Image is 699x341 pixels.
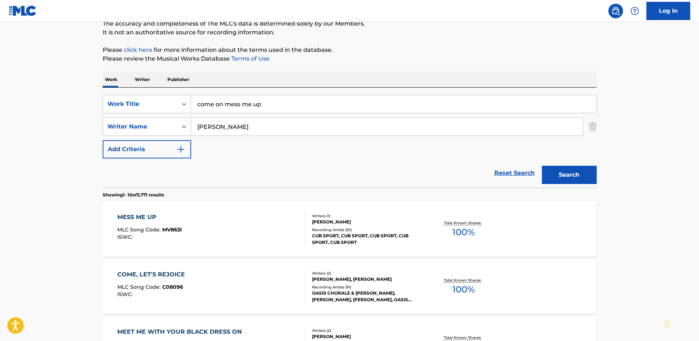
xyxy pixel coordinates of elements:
[103,28,597,37] p: It is not an authoritative source for recording information.
[444,220,483,226] p: Total Known Shares:
[444,277,483,283] p: Total Known Shares:
[117,327,246,336] div: MEET ME WITH YOUR BLACK DRESS ON
[107,100,173,108] div: Work Title
[124,46,152,53] a: click here
[103,54,597,63] p: Please review the Musical Works Database
[103,72,119,87] p: Work
[133,72,152,87] p: Writer
[312,213,422,219] div: Writers ( 1 )
[117,284,162,290] span: MLC Song Code :
[312,271,422,276] div: Writers ( 2 )
[230,55,270,62] a: Terms of Use
[312,284,422,290] div: Recording Artists ( 91 )
[165,72,191,87] p: Publisher
[312,233,422,246] div: CUB SPORT, CUB SPORT, CUB SPORT, CUB SPORT, CUB SPORT
[312,219,422,225] div: [PERSON_NAME]
[103,46,597,54] p: Please for more information about the terms used in the database.
[452,226,475,239] span: 100 %
[117,270,189,279] div: COME, LET'S REJOICE
[176,145,185,154] img: 9d2ae6d4665cec9f34b9.svg
[103,19,597,28] p: The accuracy and completeness of The MLC's data is determined solely by our Members.
[452,283,475,296] span: 100 %
[589,118,597,136] img: Delete Criterion
[444,335,483,340] p: Total Known Shares:
[627,4,642,18] div: Help
[117,226,162,233] span: MLC Song Code :
[646,2,690,20] a: Log In
[630,7,639,15] img: help
[312,328,422,333] div: Writers ( 2 )
[312,290,422,303] div: OASIS CHORALE & [PERSON_NAME], [PERSON_NAME], [PERSON_NAME], OASIS CHORALE, [GEOGRAPHIC_DATA] SIN...
[162,284,183,290] span: C08096
[103,192,164,198] p: Showing 1 - 10 of 3,771 results
[117,234,134,240] span: ISWC :
[117,291,134,298] span: ISWC :
[491,165,538,181] a: Reset Search
[312,227,422,233] div: Recording Artists ( 63 )
[312,276,422,283] div: [PERSON_NAME], [PERSON_NAME]
[542,166,597,184] button: Search
[665,313,669,335] div: Drag
[107,122,173,131] div: Writer Name
[662,306,699,341] iframe: Chat Widget
[312,333,422,340] div: [PERSON_NAME]
[117,213,182,222] div: MESS ME UP
[103,259,597,314] a: COME, LET'S REJOICEMLC Song Code:C08096ISWC:Writers (2)[PERSON_NAME], [PERSON_NAME]Recording Arti...
[103,95,597,188] form: Search Form
[103,140,191,158] button: Add Criteria
[162,226,182,233] span: MV863I
[608,4,623,18] a: Public Search
[611,7,620,15] img: search
[103,202,597,257] a: MESS ME UPMLC Song Code:MV863IISWC:Writers (1)[PERSON_NAME]Recording Artists (63)CUB SPORT, CUB S...
[9,5,37,16] img: MLC Logo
